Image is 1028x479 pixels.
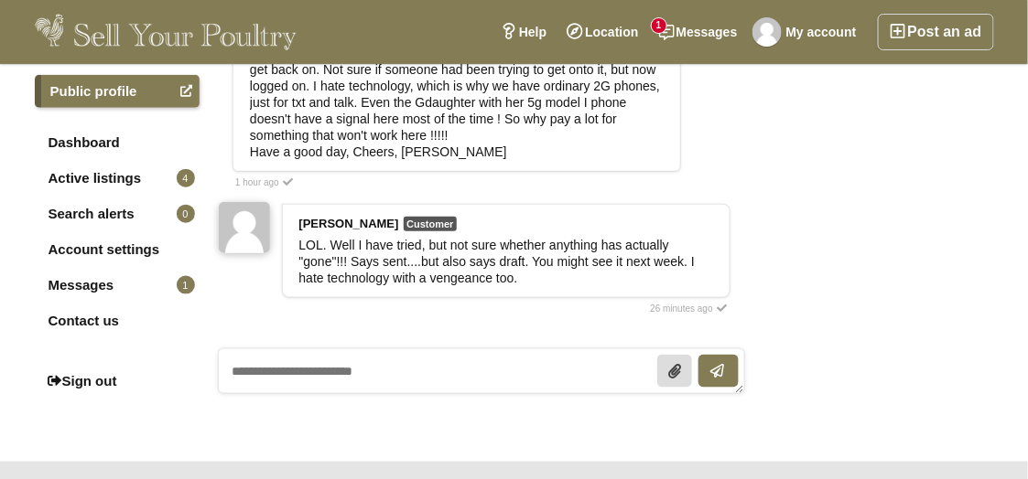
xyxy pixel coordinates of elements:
img: Carol Connor [752,17,782,47]
img: Karen Ricketts [219,202,270,253]
a: Account settings [35,233,200,266]
a: Search alerts0 [35,197,200,230]
a: Post an ad [878,14,994,50]
span: 1 [177,276,195,294]
img: Sell Your Poultry [35,14,298,50]
a: Messages1 [35,269,200,302]
span: 4 [177,169,195,187]
span: 1 [652,18,666,33]
a: Messages1 [649,14,748,50]
a: My account [748,14,867,50]
strong: [PERSON_NAME] [299,217,399,230]
span: 0 [177,205,195,223]
a: Active listings4 [35,162,200,195]
span: Customer [404,217,456,231]
a: Contact us [35,304,200,337]
a: Public profile [35,75,200,108]
div: LOL. Well I have tried, but not sure whether anything has actually "gone"!!! Says sent....but als... [299,237,713,286]
a: Dashboard [35,126,200,159]
a: Sign out [35,365,200,398]
a: Help [491,14,557,50]
a: Location [557,14,648,50]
